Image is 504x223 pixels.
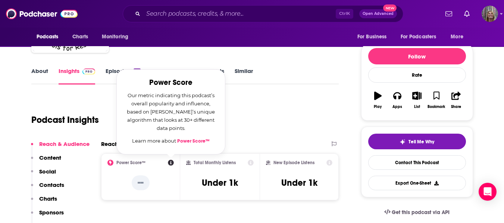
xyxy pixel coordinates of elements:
span: More [451,32,463,42]
button: List [407,87,426,114]
button: open menu [396,30,447,44]
h2: Power Score [126,79,216,87]
button: open menu [31,30,68,44]
span: Podcasts [37,32,59,42]
div: 39 [134,69,140,74]
button: open menu [352,30,396,44]
button: Sponsors [31,209,64,223]
button: tell me why sparkleTell Me Why [368,134,466,149]
span: Monitoring [102,32,128,42]
p: Contacts [39,181,64,188]
button: Charts [31,195,57,209]
span: For Business [357,32,387,42]
p: Charts [39,195,57,202]
a: Lists [213,67,224,85]
div: Share [451,105,461,109]
span: Logged in as CGorges [482,6,498,22]
img: Podchaser - Follow, Share and Rate Podcasts [6,7,78,21]
h2: Power Score™ [116,160,145,165]
a: Episodes39 [106,67,140,85]
a: Reviews [151,67,173,85]
a: About [31,67,48,85]
button: open menu [445,30,473,44]
a: Charts [68,30,93,44]
span: Tell Me Why [408,139,434,145]
img: tell me why sparkle [400,139,406,145]
button: Play [368,87,388,114]
h2: New Episode Listens [273,160,314,165]
div: Play [374,105,382,109]
p: Sponsors [39,209,64,216]
button: Bookmark [427,87,446,114]
button: Follow [368,48,466,64]
div: Rate [368,67,466,83]
div: Bookmark [428,105,445,109]
button: Reach & Audience [31,140,90,154]
a: Get this podcast via API [378,203,456,222]
h2: Total Monthly Listens [194,160,236,165]
button: Show profile menu [482,6,498,22]
p: Our metric indicating this podcast’s overall popularity and influence, based on [PERSON_NAME]’s u... [126,91,216,132]
a: Contact This Podcast [368,155,466,170]
a: Show notifications dropdown [442,7,455,20]
span: Ctrl K [336,9,353,19]
p: Learn more about [126,137,216,145]
div: Apps [392,105,402,109]
span: Charts [72,32,88,42]
p: -- [132,175,150,190]
button: Content [31,154,61,168]
p: Reach & Audience [39,140,90,147]
p: Content [39,154,61,161]
button: Share [446,87,466,114]
button: Apps [388,87,407,114]
a: InsightsPodchaser Pro [59,67,96,85]
div: Open Intercom Messenger [479,183,497,201]
button: Export One-Sheet [368,176,466,190]
button: Open AdvancedNew [359,9,397,18]
a: Similar [235,67,253,85]
div: Search podcasts, credits, & more... [123,5,403,22]
h1: Podcast Insights [31,114,99,125]
h2: Reach [101,140,118,147]
h3: Under 1k [281,177,317,188]
a: Show notifications dropdown [461,7,473,20]
p: Social [39,168,56,175]
button: Contacts [31,181,64,195]
span: Get this podcast via API [392,209,450,216]
input: Search podcasts, credits, & more... [143,8,336,20]
a: Credits [183,67,203,85]
h3: Under 1k [202,177,238,188]
span: New [383,4,397,12]
span: For Podcasters [401,32,436,42]
span: Open Advanced [363,12,394,16]
a: Power Score™ [177,138,210,144]
button: Social [31,168,56,182]
div: List [414,105,420,109]
button: open menu [97,30,138,44]
img: Podchaser Pro [82,69,96,74]
img: User Profile [482,6,498,22]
